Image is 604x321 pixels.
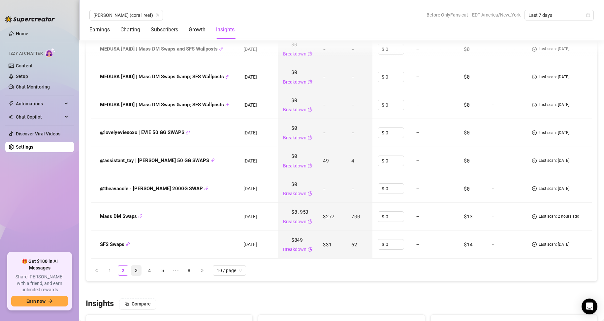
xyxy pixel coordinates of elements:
[216,26,235,34] div: Insights
[386,184,404,194] input: Enter cost
[144,266,154,275] a: 4
[492,241,522,247] div: -
[126,242,130,247] button: Copy Link
[283,134,306,141] a: Breakdown
[351,157,354,164] span: 4
[124,302,129,306] span: block
[416,185,419,192] span: —
[291,41,297,49] span: $0
[204,186,208,191] button: Copy Link
[219,47,223,52] button: Copy Link
[118,265,128,276] li: 2
[351,129,354,136] span: -
[532,74,537,80] span: check-circle
[323,157,329,164] span: 49
[351,101,354,108] span: -
[291,236,303,244] span: $849
[283,106,306,113] a: Breakdown
[386,44,404,54] input: Enter cost
[539,213,579,220] span: Last scan: 2 hours ago
[138,214,143,218] span: link
[283,218,306,225] a: Breakdown
[155,13,159,17] span: team
[105,265,115,276] li: 1
[539,158,569,164] span: Last scan: [DATE]
[539,74,569,80] span: Last scan: [DATE]
[323,46,326,52] span: -
[351,185,354,192] span: -
[100,74,230,80] strong: MEDUSA [PAID] | Mass DM Swaps &amp; SFS Wallposts
[131,266,141,275] a: 3
[5,16,55,22] img: logo-BBDzfeDw.svg
[386,128,404,138] input: Enter cost
[308,50,312,57] span: pie-chart
[323,129,326,136] span: -
[243,102,257,108] span: [DATE]
[225,74,230,79] button: Copy Link
[95,268,99,272] span: left
[144,265,155,276] li: 4
[416,241,419,248] span: —
[171,265,181,276] span: •••
[532,158,537,164] span: check-circle
[184,265,194,276] li: 8
[16,63,33,68] a: Content
[586,13,590,17] span: calendar
[532,130,537,136] span: check-circle
[48,299,53,303] span: arrow-right
[283,78,306,86] a: Breakdown
[532,46,537,52] span: check-circle
[492,130,522,136] div: -
[16,144,33,150] a: Settings
[528,10,590,20] span: Last 7 days
[11,274,68,293] span: Share [PERSON_NAME] with a friend, and earn unlimited rewards
[45,48,55,57] img: AI Chatter
[16,74,28,79] a: Setup
[91,265,102,276] li: Previous Page
[243,186,257,191] span: [DATE]
[532,213,537,220] span: check-circle
[532,241,537,248] span: check-circle
[464,46,469,52] span: $0
[308,78,312,86] span: pie-chart
[16,84,50,89] a: Chat Monitoring
[492,74,522,80] div: -
[138,214,143,219] button: Copy Link
[308,106,312,113] span: pie-chart
[105,266,115,275] a: 1
[197,265,207,276] li: Next Page
[186,130,190,135] span: link
[386,156,404,166] input: Enter cost
[386,239,404,249] input: Enter cost
[126,242,130,246] span: link
[243,214,257,219] span: [DATE]
[291,124,297,132] span: $0
[204,186,208,191] span: link
[308,162,312,169] span: pie-chart
[472,10,521,20] span: EDT America/New_York
[351,46,354,52] span: -
[323,213,334,220] span: 3277
[291,208,308,216] span: $8,953
[386,100,404,110] input: Enter cost
[100,46,223,52] strong: MEDUSA [PAID] | Mass DM Swaps and SFS Wallposts
[210,158,215,162] span: link
[464,241,472,248] span: $14
[100,102,230,108] strong: MEDUSA [PAID] | Mass DM Swaps &amp; SFS Wallposts
[464,213,472,220] span: $13
[171,265,181,276] li: Next 5 Pages
[189,26,206,34] div: Growth
[464,129,469,136] span: $0
[492,186,522,192] div: -
[464,157,469,164] span: $0
[16,31,28,36] a: Home
[386,72,404,82] input: Enter cost
[217,266,242,275] span: 10 / page
[9,51,43,57] span: Izzy AI Chatter
[225,102,230,107] button: Copy Link
[323,101,326,108] span: -
[200,268,204,272] span: right
[243,47,257,52] span: [DATE]
[243,242,257,247] span: [DATE]
[210,158,215,163] button: Copy Link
